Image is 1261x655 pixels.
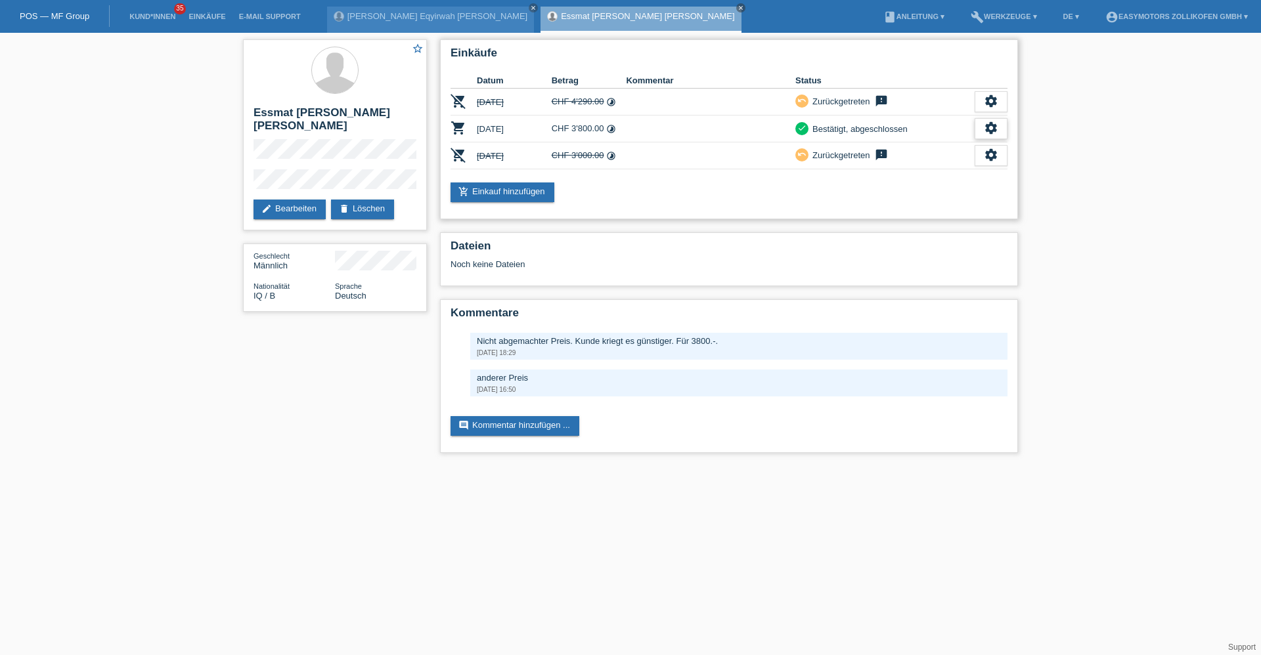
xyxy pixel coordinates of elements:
i: 48 Raten [606,151,616,161]
span: Sprache [335,282,362,290]
span: 35 [174,3,186,14]
i: settings [984,121,998,135]
h2: Einkäufe [451,47,1007,66]
span: Nationalität [254,282,290,290]
i: close [530,5,537,11]
a: add_shopping_cartEinkauf hinzufügen [451,182,554,202]
a: Support [1228,643,1256,652]
div: [DATE] 18:29 [477,349,1001,356]
a: bookAnleitung ▾ [877,12,951,20]
i: settings [984,94,998,108]
i: delete [339,203,349,214]
i: add_shopping_cart [458,186,469,197]
div: Zurückgetreten [808,95,870,108]
a: editBearbeiten [254,200,326,219]
td: [DATE] [477,116,552,142]
i: build [971,11,984,24]
div: Noch keine Dateien [451,259,852,269]
a: close [529,3,538,12]
a: star_border [412,43,424,56]
h2: Kommentare [451,306,1007,326]
td: CHF 4'290.00 [552,89,627,116]
i: settings [984,148,998,162]
div: Bestätigt, abgeschlossen [808,122,908,136]
h2: Dateien [451,240,1007,259]
a: Kund*innen [123,12,182,20]
i: 48 Raten [606,97,616,107]
a: Einkäufe [182,12,232,20]
i: POSP00006779 [451,120,466,136]
i: POSP00006777 [451,93,466,109]
div: anderer Preis [477,373,1001,383]
a: account_circleEasymotors Zollikofen GmbH ▾ [1099,12,1254,20]
th: Status [795,73,975,89]
a: Essmat [PERSON_NAME] [PERSON_NAME] [561,11,734,21]
i: 48 Raten [606,124,616,134]
i: feedback [874,148,889,161]
div: Nicht abgemachter Preis. Kunde kriegt es günstiger. Für 3800.-. [477,336,1001,346]
td: CHF 3'800.00 [552,116,627,142]
i: close [738,5,744,11]
th: Betrag [552,73,627,89]
i: edit [261,203,272,214]
a: deleteLöschen [331,200,394,219]
i: feedback [874,95,889,108]
i: comment [458,420,469,431]
i: undo [797,96,807,105]
i: undo [797,150,807,159]
i: account_circle [1105,11,1118,24]
div: Männlich [254,251,335,270]
a: buildWerkzeuge ▾ [964,12,1044,20]
th: Kommentar [626,73,795,89]
i: star_border [412,43,424,54]
i: POSP00023154 [451,147,466,163]
div: Zurückgetreten [808,148,870,162]
span: Deutsch [335,291,366,301]
a: E-Mail Support [232,12,307,20]
td: [DATE] [477,142,552,169]
i: check [797,123,807,133]
th: Datum [477,73,552,89]
a: close [736,3,745,12]
a: POS — MF Group [20,11,89,21]
div: [DATE] 16:50 [477,386,1001,393]
span: Geschlecht [254,252,290,260]
td: CHF 3'000.00 [552,142,627,169]
a: DE ▾ [1057,12,1086,20]
a: commentKommentar hinzufügen ... [451,416,579,436]
a: [PERSON_NAME] Eqyirwah [PERSON_NAME] [347,11,528,21]
h2: Essmat [PERSON_NAME] [PERSON_NAME] [254,106,416,139]
i: book [883,11,896,24]
td: [DATE] [477,89,552,116]
span: Irak / B / 03.01.2017 [254,291,275,301]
